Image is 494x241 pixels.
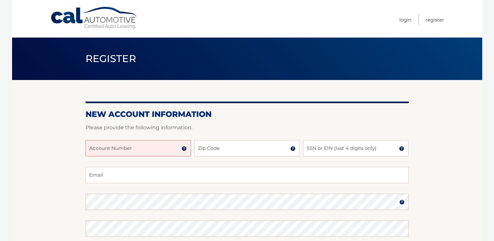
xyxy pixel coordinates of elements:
[399,146,404,151] img: tooltip.svg
[86,167,409,183] input: Email
[86,140,191,156] input: Account Number
[399,14,411,25] a: Login
[182,146,187,151] img: tooltip.svg
[399,200,405,205] img: tooltip.svg
[50,7,138,30] a: Cal Automotive
[303,140,408,156] input: SSN or EIN (last 4 digits only)
[86,109,409,119] h2: New Account Information
[425,14,444,25] a: Register
[290,146,295,151] img: tooltip.svg
[194,140,300,156] input: Zip Code
[86,53,136,65] span: Register
[86,123,409,132] p: Please provide the following information.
